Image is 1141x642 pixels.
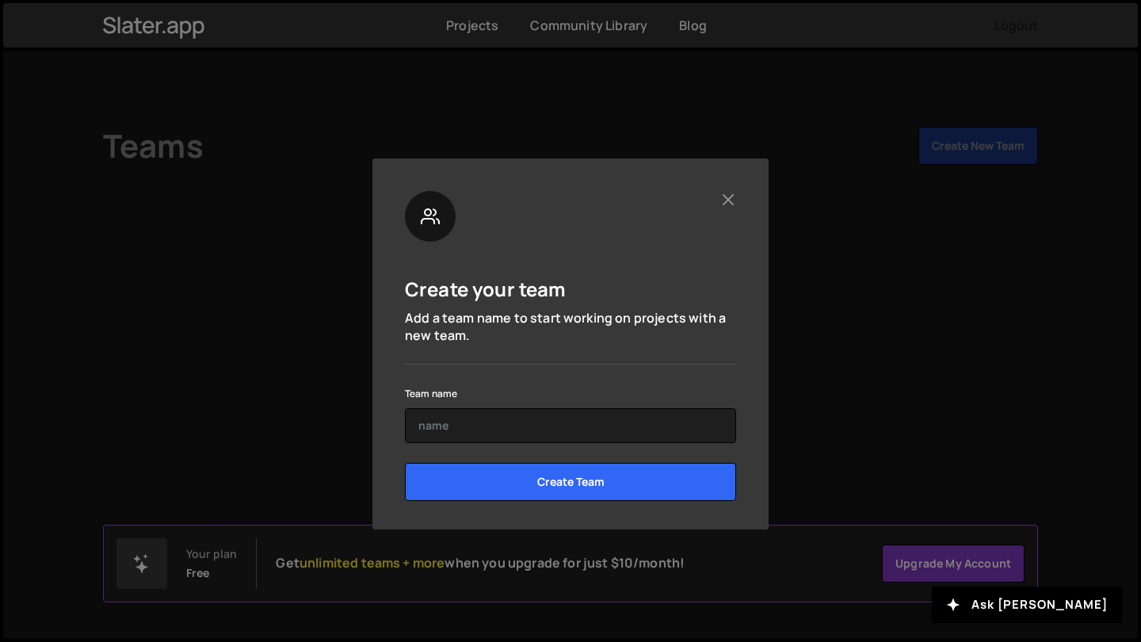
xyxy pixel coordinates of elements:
[719,191,736,208] button: Close
[405,386,457,402] label: Team name
[405,277,567,301] h5: Create your team
[405,408,736,443] input: name
[405,309,736,345] p: Add a team name to start working on projects with a new team.
[405,463,736,501] input: Create Team
[932,587,1122,623] button: Ask [PERSON_NAME]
